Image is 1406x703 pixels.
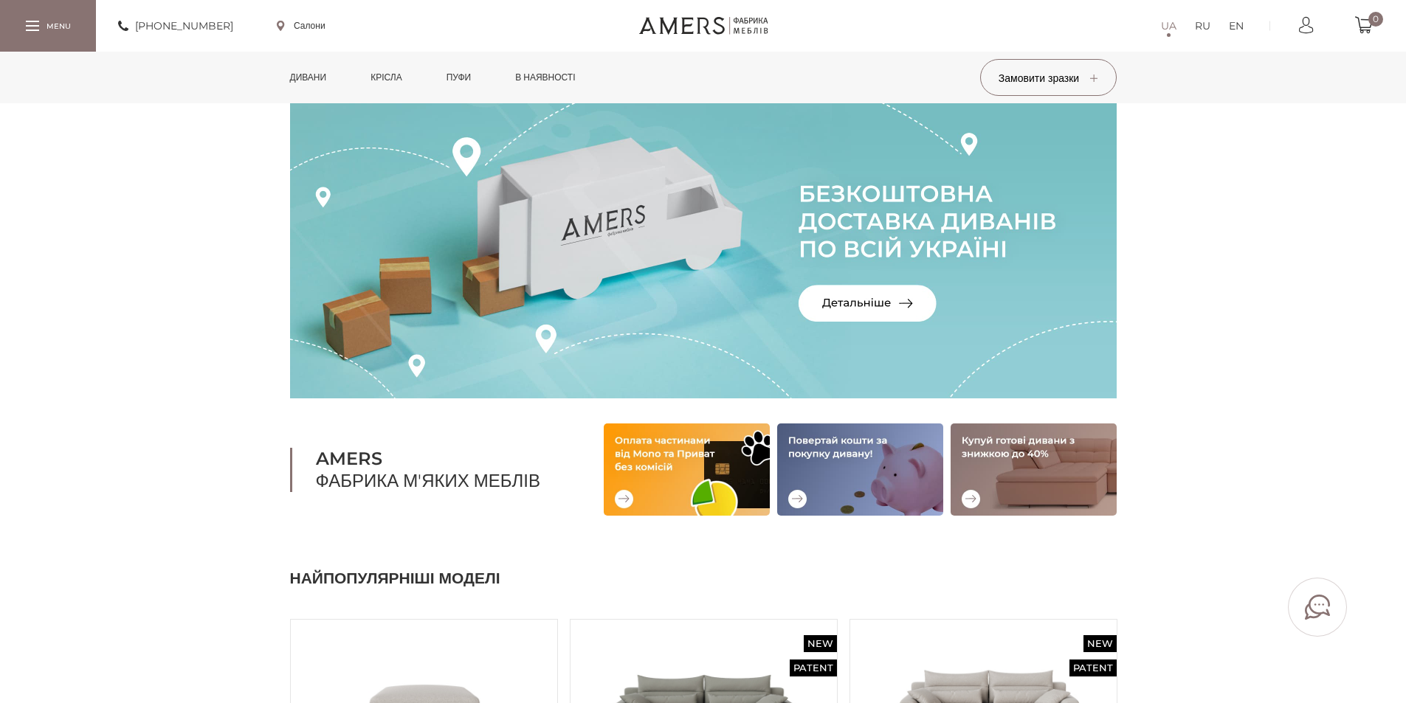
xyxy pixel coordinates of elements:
[1195,17,1210,35] a: RU
[316,448,567,470] b: AMERS
[504,52,586,103] a: в наявності
[1069,659,1117,676] span: Patent
[279,52,338,103] a: Дивани
[804,635,837,652] span: New
[1368,12,1383,27] span: 0
[290,567,1117,589] h2: Найпопулярніші моделі
[1083,635,1117,652] span: New
[435,52,483,103] a: Пуфи
[980,59,1117,96] button: Замовити зразки
[1229,17,1244,35] a: EN
[277,19,325,32] a: Салони
[999,72,1097,85] span: Замовити зразки
[118,17,233,35] a: [PHONE_NUMBER]
[777,423,943,516] img: Повертай кошти за покупку дивану
[1161,17,1176,35] a: UA
[290,448,567,492] h1: Фабрика м'яких меблів
[604,423,770,516] img: Оплата частинами від Mono та Приват без комісій
[951,423,1117,516] img: Купуй готові дивани зі знижкою до 40%
[359,52,413,103] a: Крісла
[790,659,837,676] span: Patent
